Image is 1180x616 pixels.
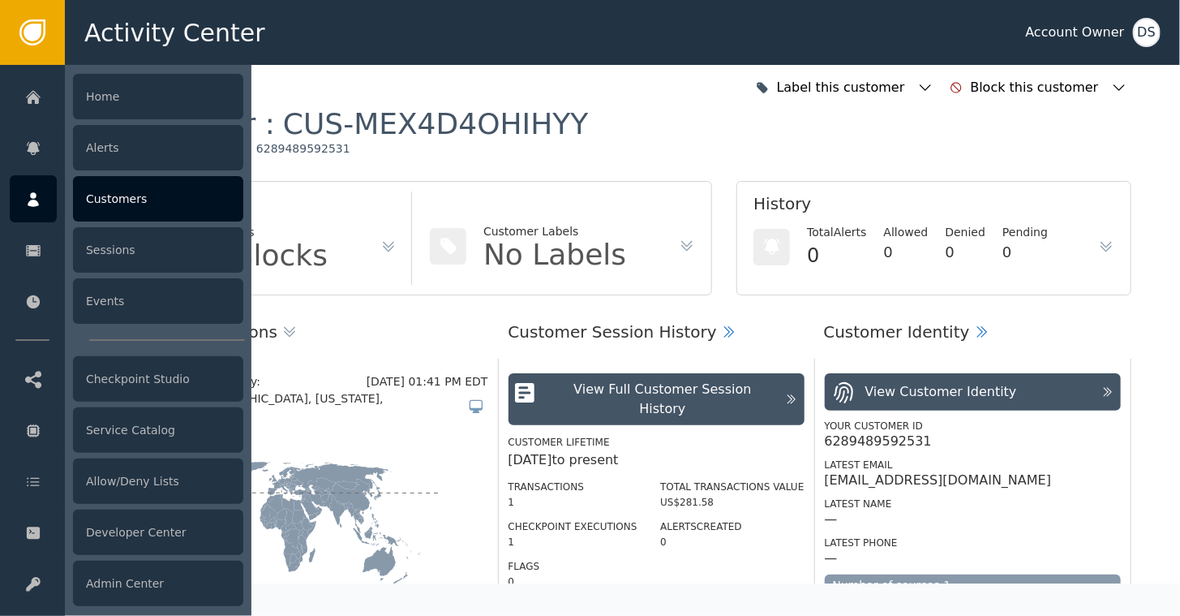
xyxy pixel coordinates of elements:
div: Allowed [884,224,929,241]
a: Checkpoint Studio [10,355,243,403]
div: Latest Name [825,497,1121,511]
a: Alerts [10,124,243,171]
span: [US_STATE][GEOGRAPHIC_DATA], [US_STATE], [GEOGRAPHIC_DATA] [125,390,468,424]
div: 1 [508,495,637,510]
a: Allow/Deny Lists [10,458,243,505]
button: View Customer Identity [825,373,1121,411]
div: 6289489592531 [256,142,350,157]
div: Alerts [73,125,243,170]
a: Home [10,73,243,120]
div: Latest Email [825,458,1121,472]
div: No Labels [483,240,626,269]
div: Allow/Deny Lists [73,459,243,504]
div: Customer : [114,106,589,142]
div: Your Customer ID [825,419,1121,433]
a: Customers [10,175,243,222]
div: Customer Identity [824,320,970,344]
div: Events [73,278,243,324]
div: 0 [508,575,637,589]
button: Block this customer [946,70,1131,106]
button: Label this customer [752,70,938,106]
div: Label this customer [777,78,909,97]
a: Service Catalog [10,407,243,454]
div: [DATE] 01:41 PM EDT [367,373,488,390]
button: DS [1133,18,1161,47]
div: View Full Customer Session History [548,380,776,419]
div: Developer Center [73,510,243,555]
div: Sessions [73,227,243,273]
div: CUS-MEX4D4OHIHYY [283,106,588,142]
a: Sessions [10,226,243,274]
label: Transactions [508,481,585,493]
div: Denied [946,224,986,241]
div: Pending [1002,224,1048,241]
label: Total Transactions Value [660,481,804,493]
div: 0 [660,535,804,549]
div: 0 [884,241,929,263]
div: Service Catalog [73,407,243,453]
div: US$281.58 [660,495,804,510]
a: Developer Center [10,509,243,556]
div: Customer Session History [508,320,717,344]
div: Number of sources: 1 [825,575,1121,597]
label: Customer Lifetime [508,437,610,448]
div: 6289489592531 [825,433,932,450]
label: Flags [508,561,540,572]
div: 0 [807,241,866,270]
div: Latest Phone [825,536,1121,550]
div: Home [73,74,243,119]
label: Checkpoint Executions [508,521,637,532]
a: Admin Center [10,560,243,607]
a: Events [10,278,243,325]
div: Customer Labels [483,223,626,240]
div: [DATE] to present [508,450,805,470]
div: View Customer Identity [865,382,1017,402]
label: Alerts Created [660,521,742,532]
div: 1 [508,535,637,549]
div: — [825,511,838,528]
button: View Full Customer Session History [508,373,805,425]
div: History [753,192,1113,224]
div: [EMAIL_ADDRESS][DOMAIN_NAME] [825,472,1052,489]
div: Admin Center [73,561,243,606]
div: Customers [73,176,243,222]
div: Account Owner [1026,23,1125,42]
div: 0 [1002,241,1048,263]
span: Activity Center [84,15,265,51]
div: 0 [946,241,986,263]
div: Total Alerts [807,224,866,241]
div: — [825,550,838,566]
div: Checkpoint Studio [73,356,243,402]
div: Block this customer [971,78,1103,97]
